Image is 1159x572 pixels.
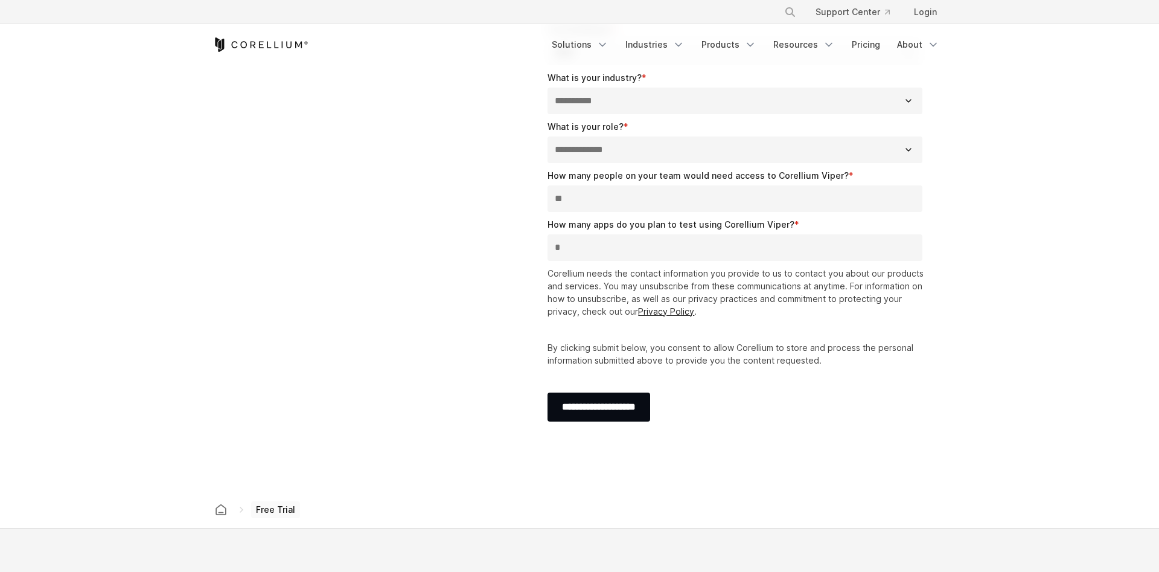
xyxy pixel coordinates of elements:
[548,121,624,132] span: What is your role?
[251,501,300,518] span: Free Trial
[638,306,694,317] a: Privacy Policy
[779,1,801,23] button: Search
[544,34,947,56] div: Navigation Menu
[766,34,842,56] a: Resources
[548,219,794,230] span: How many apps do you plan to test using Corellium Viper?
[548,341,927,367] p: By clicking submit below, you consent to allow Corellium to store and process the personal inform...
[904,1,947,23] a: Login
[694,34,764,56] a: Products
[806,1,899,23] a: Support Center
[890,34,947,56] a: About
[845,34,887,56] a: Pricing
[770,1,947,23] div: Navigation Menu
[210,501,232,518] a: Corellium home
[212,37,308,52] a: Corellium Home
[618,34,692,56] a: Industries
[548,170,849,181] span: How many people on your team would need access to Corellium Viper?
[548,267,927,318] p: Corellium needs the contact information you provide to us to contact you about our products and s...
[544,34,616,56] a: Solutions
[548,72,642,83] span: What is your industry?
